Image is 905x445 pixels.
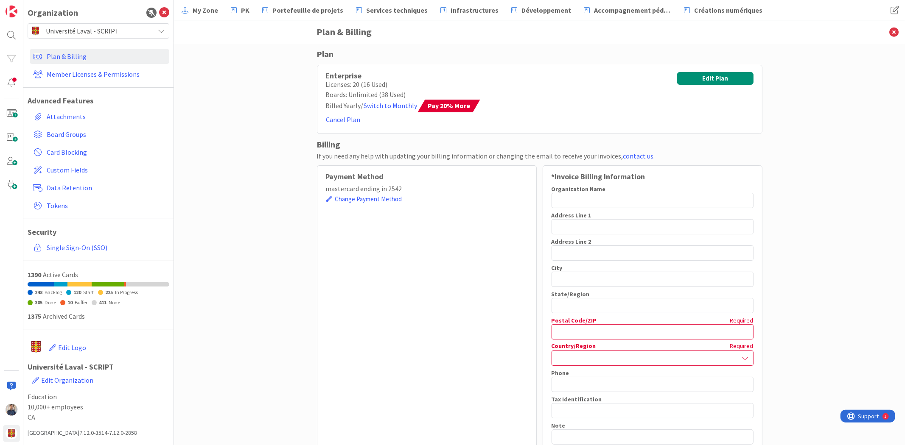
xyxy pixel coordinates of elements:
[552,264,563,272] label: City
[28,311,169,321] div: Archived Cards
[679,3,768,18] a: Créations numériques
[83,289,94,295] span: Start
[552,317,597,324] label: Postal Code/ZIP
[600,317,754,324] div: Required
[28,270,169,280] div: Active Cards
[552,395,602,403] label: Tax Identification
[28,428,169,437] div: [GEOGRAPHIC_DATA] 7.12.0-3514-7.12.0-2858
[326,72,476,79] div: Enterprise
[351,3,433,18] a: Services techniques
[45,289,62,295] span: Backlog
[623,152,654,160] a: contact us
[694,5,762,15] span: Créations numériques
[6,428,17,439] img: avatar
[73,289,81,295] span: 120
[326,172,528,181] h2: Payment Method
[41,376,93,384] span: Edit Organization
[30,49,169,64] a: Plan & Billing
[366,5,428,15] span: Services techniques
[30,240,169,255] a: Single Sign-On (SSO)
[28,363,169,389] h1: Université Laval - SCRIPT
[75,299,87,306] span: Buffer
[451,5,499,15] span: Infrastructures
[28,339,45,356] img: avatar
[28,392,169,402] span: Education
[6,6,17,17] img: Visit kanbanzone.com
[67,299,73,306] span: 10
[109,299,120,306] span: None
[18,1,39,11] span: Support
[28,312,41,320] span: 1375
[326,184,528,194] p: mastercard ending in 2542
[326,89,476,100] div: Boards: Unlimited (38 Used)
[58,343,86,352] span: Edit Logo
[44,3,46,10] div: 1
[45,299,56,306] span: Done
[677,72,754,85] button: Edit Plan
[552,422,566,429] label: Note
[28,228,169,237] h1: Security
[46,25,150,37] span: Université Laval - SCRIPT
[30,162,169,178] a: Custom Fields
[35,289,42,295] span: 248
[193,5,218,15] span: My Zone
[579,3,676,18] a: Accompagnement pédagogique
[30,180,169,195] a: Data Retention
[552,172,754,181] h2: *Invoice Billing Information
[326,79,476,89] div: Licenses: 20 (16 Used)
[30,127,169,142] a: Board Groups
[435,3,504,18] a: Infrastructures
[177,3,223,18] a: My Zone
[28,6,78,19] div: Organization
[30,109,169,124] a: Attachments
[6,404,17,416] img: MW
[47,147,166,157] span: Card Blocking
[30,145,169,160] a: Card Blocking
[364,100,418,111] button: Switch to Monthly
[272,5,343,15] span: Portefeuille de projets
[506,3,576,18] a: Développement
[257,3,348,18] a: Portefeuille de projets
[49,339,87,356] button: Edit Logo
[99,299,106,306] span: 411
[115,289,138,295] span: In Progress
[30,25,42,37] img: avatar
[428,100,470,111] span: Pay 20% More
[552,185,606,193] label: Organization Name
[317,48,762,61] div: Plan
[28,96,169,106] h1: Advanced Features
[30,67,169,82] a: Member Licenses & Permissions
[317,20,762,44] h3: Plan & Billing
[35,299,42,306] span: 305
[47,129,166,139] span: Board Groups
[552,290,590,298] label: State/Region
[326,100,476,112] div: Billed Yearly /
[521,5,571,15] span: Développement
[552,211,591,219] label: Address Line 1
[32,371,94,389] button: Edit Organization
[552,343,596,349] span: Country/Region
[326,114,361,125] button: Cancel Plan
[28,402,169,412] span: 10,000+ employees
[598,343,754,349] span: Required
[317,138,762,151] div: Billing
[226,3,255,18] a: PK
[28,270,41,279] span: 1390
[30,198,169,213] a: Tokens
[594,5,671,15] span: Accompagnement pédagogique
[105,289,113,295] span: 225
[552,238,591,245] label: Address Line 2
[47,183,166,193] span: Data Retention
[326,194,403,205] button: Change Payment Method
[47,200,166,211] span: Tokens
[47,165,166,175] span: Custom Fields
[552,369,569,377] label: Phone
[241,5,249,15] span: PK
[28,412,169,422] span: CA
[317,151,762,161] div: If you need any help with updating your billing information or changing the email to receive your...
